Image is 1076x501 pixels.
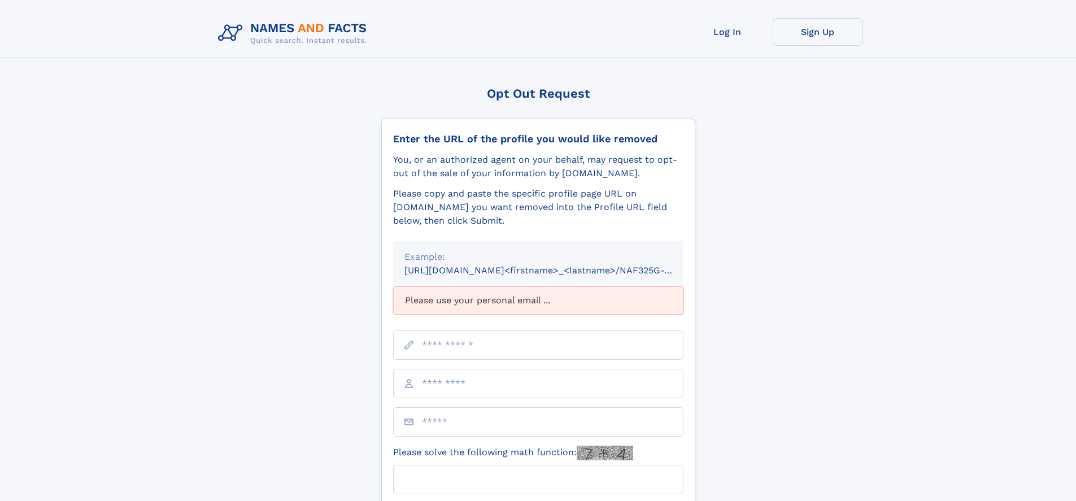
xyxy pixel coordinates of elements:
div: You, or an authorized agent on your behalf, may request to opt-out of the sale of your informatio... [393,153,683,180]
img: Logo Names and Facts [214,18,376,49]
div: Example: [404,250,672,264]
small: [URL][DOMAIN_NAME]<firstname>_<lastname>/NAF325G-xxxxxxxx [404,265,705,276]
div: Please copy and paste the specific profile page URL on [DOMAIN_NAME] you want removed into the Pr... [393,187,683,228]
div: Enter the URL of the profile you would like removed [393,133,683,145]
div: Opt Out Request [381,86,695,101]
label: Please solve the following math function: [393,446,633,460]
div: Please use your personal email ... [393,286,683,315]
a: Log In [682,18,773,46]
a: Sign Up [773,18,863,46]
